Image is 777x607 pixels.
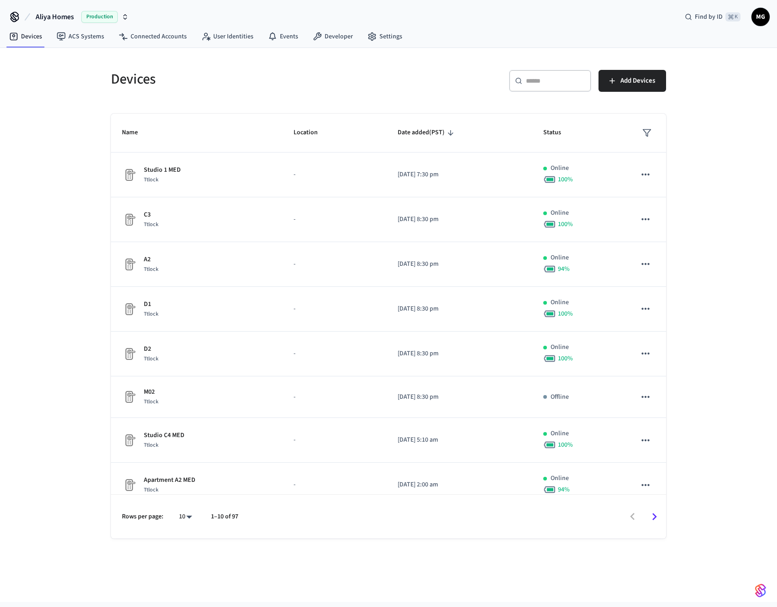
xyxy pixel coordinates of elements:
[725,12,740,21] span: ⌘ K
[551,298,569,307] p: Online
[551,253,569,263] p: Online
[558,440,573,449] span: 100 %
[122,347,136,361] img: Placeholder Lock Image
[122,168,136,182] img: Placeholder Lock Image
[543,126,573,140] span: Status
[144,210,158,220] p: C3
[398,126,457,140] span: Date added(PST)
[144,165,181,175] p: Studio 1 MED
[398,435,521,445] p: [DATE] 5:10 am
[122,302,136,317] img: Placeholder Lock Image
[398,392,521,402] p: [DATE] 8:30 pm
[174,510,196,523] div: 10
[261,28,305,45] a: Events
[294,304,376,314] p: -
[695,12,723,21] span: Find by ID
[122,212,136,227] img: Placeholder Lock Image
[360,28,409,45] a: Settings
[81,11,118,23] span: Production
[558,354,573,363] span: 100 %
[558,264,570,274] span: 94 %
[558,485,570,494] span: 94 %
[122,390,136,404] img: Placeholder Lock Image
[398,304,521,314] p: [DATE] 8:30 pm
[558,220,573,229] span: 100 %
[294,349,376,359] p: -
[144,176,158,184] span: Ttlock
[551,343,569,352] p: Online
[751,8,770,26] button: MG
[551,164,569,173] p: Online
[144,486,158,494] span: Ttlock
[111,114,666,597] table: sticky table
[294,215,376,224] p: -
[194,28,261,45] a: User Identities
[144,387,158,397] p: M02
[558,175,573,184] span: 100 %
[122,478,136,492] img: Placeholder Lock Image
[551,392,569,402] p: Offline
[398,215,521,224] p: [DATE] 8:30 pm
[36,11,74,22] span: Aliya Homes
[144,310,158,318] span: Ttlock
[752,9,769,25] span: MG
[677,9,748,25] div: Find by ID⌘ K
[305,28,360,45] a: Developer
[398,259,521,269] p: [DATE] 8:30 pm
[558,309,573,318] span: 100 %
[294,480,376,490] p: -
[755,583,766,598] img: SeamLogoGradient.69752ec5.svg
[294,126,330,140] span: Location
[551,429,569,438] p: Online
[111,70,383,89] h5: Devices
[551,208,569,218] p: Online
[294,170,376,179] p: -
[620,75,655,87] span: Add Devices
[144,441,158,449] span: Ttlock
[144,398,158,406] span: Ttlock
[398,480,521,490] p: [DATE] 2:00 am
[144,221,158,228] span: Ttlock
[294,392,376,402] p: -
[122,257,136,272] img: Placeholder Lock Image
[398,349,521,359] p: [DATE] 8:30 pm
[211,512,238,522] p: 1–10 of 97
[144,355,158,363] span: Ttlock
[551,474,569,483] p: Online
[144,344,158,354] p: D2
[294,259,376,269] p: -
[2,28,49,45] a: Devices
[144,265,158,273] span: Ttlock
[122,433,136,448] img: Placeholder Lock Image
[122,126,150,140] span: Name
[294,435,376,445] p: -
[144,255,158,264] p: A2
[111,28,194,45] a: Connected Accounts
[144,300,158,309] p: D1
[144,431,184,440] p: Studio C4 MED
[49,28,111,45] a: ACS Systems
[398,170,521,179] p: [DATE] 7:30 pm
[122,512,163,522] p: Rows per page:
[598,70,666,92] button: Add Devices
[644,506,665,528] button: Go to next page
[144,475,195,485] p: Apartment A2 MED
